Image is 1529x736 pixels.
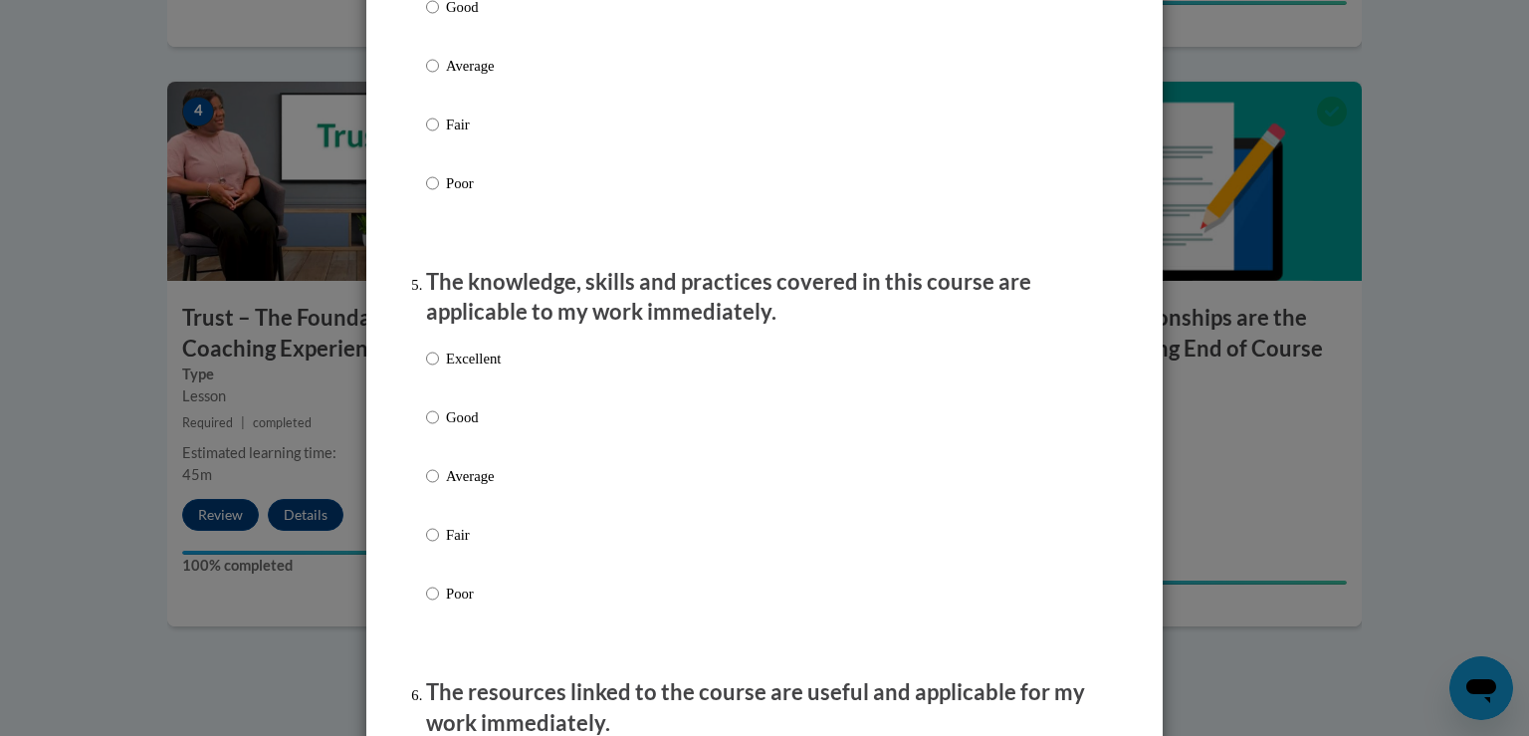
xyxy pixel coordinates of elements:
[426,55,439,77] input: Average
[426,172,439,194] input: Poor
[426,406,439,428] input: Good
[446,114,501,135] p: Fair
[426,583,439,605] input: Poor
[426,267,1103,329] p: The knowledge, skills and practices covered in this course are applicable to my work immediately.
[446,524,501,546] p: Fair
[426,114,439,135] input: Fair
[426,465,439,487] input: Average
[446,465,501,487] p: Average
[446,406,501,428] p: Good
[446,55,501,77] p: Average
[446,583,501,605] p: Poor
[426,524,439,546] input: Fair
[426,348,439,369] input: Excellent
[446,348,501,369] p: Excellent
[446,172,501,194] p: Poor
